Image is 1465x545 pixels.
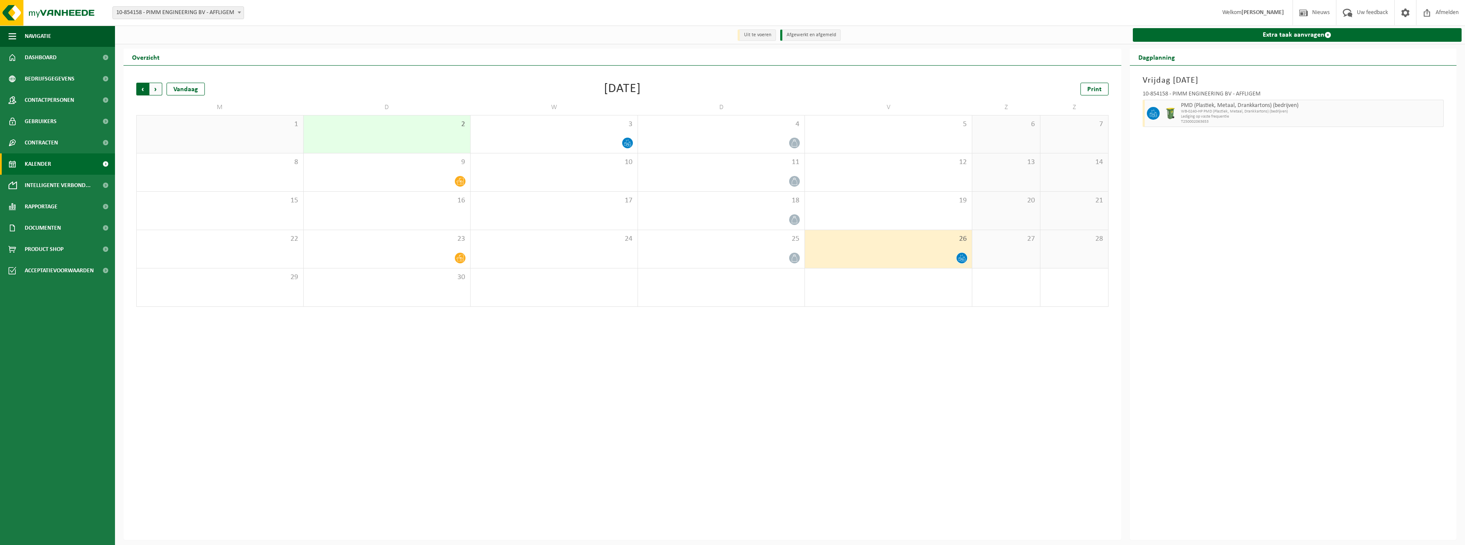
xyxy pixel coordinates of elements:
td: D [638,100,805,115]
span: 26 [809,234,968,244]
span: Gebruikers [25,111,57,132]
span: Vorige [136,83,149,95]
span: 11 [642,158,801,167]
span: Contracten [25,132,58,153]
span: 18 [642,196,801,205]
div: [DATE] [604,83,641,95]
td: Z [972,100,1040,115]
span: 2 [308,120,466,129]
strong: [PERSON_NAME] [1241,9,1284,16]
span: 10-854158 - PIMM ENGINEERING BV - AFFLIGEM [112,6,244,19]
span: PMD (Plastiek, Metaal, Drankkartons) (bedrijven) [1181,102,1442,109]
span: 28 [1045,234,1104,244]
h3: Vrijdag [DATE] [1143,74,1444,87]
span: 9 [308,158,466,167]
span: 10 [475,158,633,167]
span: 6 [977,120,1036,129]
span: 3 [475,120,633,129]
div: 10-854158 - PIMM ENGINEERING BV - AFFLIGEM [1143,91,1444,100]
div: Vandaag [167,83,205,95]
span: 20 [977,196,1036,205]
td: M [136,100,304,115]
span: 24 [475,234,633,244]
li: Afgewerkt en afgemeld [780,29,841,41]
span: 19 [809,196,968,205]
span: Rapportage [25,196,57,217]
h2: Dagplanning [1130,49,1183,65]
span: Print [1087,86,1102,93]
span: Dashboard [25,47,57,68]
span: Acceptatievoorwaarden [25,260,94,281]
td: W [471,100,638,115]
span: 23 [308,234,466,244]
img: WB-0240-HPE-GN-50 [1164,107,1177,120]
span: 5 [809,120,968,129]
h2: Overzicht [124,49,168,65]
span: 1 [141,120,299,129]
li: Uit te voeren [738,29,776,41]
span: 29 [141,273,299,282]
span: 30 [308,273,466,282]
span: 15 [141,196,299,205]
span: WB-0240-HP PMD (Plastiek, Metaal, Drankkartons) (bedrijven) [1181,109,1442,114]
span: 7 [1045,120,1104,129]
span: Kalender [25,153,51,175]
span: 4 [642,120,801,129]
span: 25 [642,234,801,244]
span: 14 [1045,158,1104,167]
td: Z [1040,100,1109,115]
span: Documenten [25,217,61,239]
span: 27 [977,234,1036,244]
span: 21 [1045,196,1104,205]
span: 17 [475,196,633,205]
span: Navigatie [25,26,51,47]
span: Lediging op vaste frequentie [1181,114,1442,119]
a: Extra taak aanvragen [1133,28,1462,42]
span: Intelligente verbond... [25,175,91,196]
span: Bedrijfsgegevens [25,68,75,89]
span: 16 [308,196,466,205]
td: V [805,100,972,115]
span: Volgende [149,83,162,95]
span: Product Shop [25,239,63,260]
span: Contactpersonen [25,89,74,111]
span: 13 [977,158,1036,167]
a: Print [1080,83,1109,95]
td: D [304,100,471,115]
span: 12 [809,158,968,167]
span: 10-854158 - PIMM ENGINEERING BV - AFFLIGEM [113,7,244,19]
span: T250002063653 [1181,119,1442,124]
span: 22 [141,234,299,244]
span: 8 [141,158,299,167]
